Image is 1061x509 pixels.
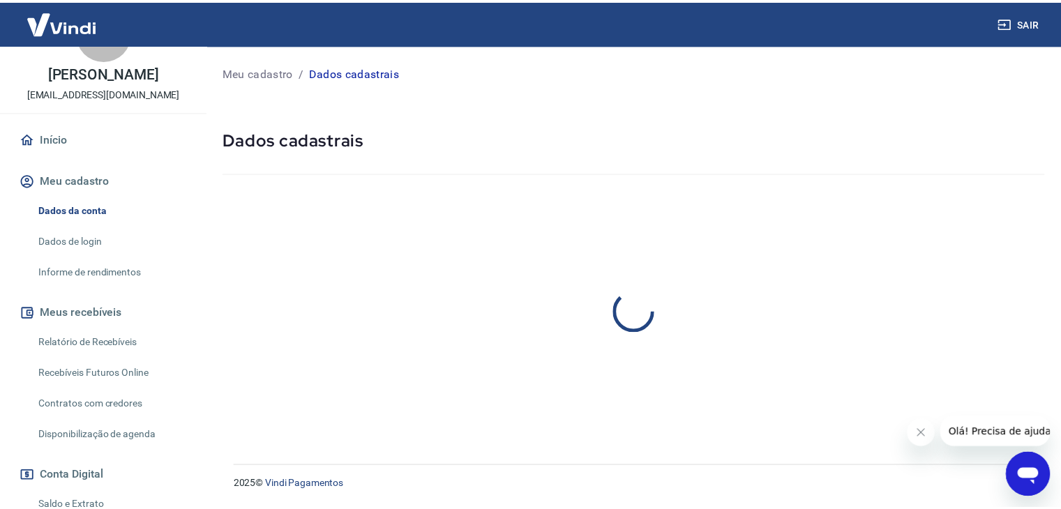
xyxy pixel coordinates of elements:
[301,64,306,81] p: /
[33,328,192,357] a: Relatório de Recebíveis
[17,1,107,43] img: Vindi
[1016,453,1060,498] iframe: Botão para abrir a janela de mensagens
[225,128,1055,151] h5: Dados cadastrais
[33,359,192,388] a: Recebíveis Futuros Online
[33,421,192,450] a: Disponibilização de agenda
[27,86,181,100] p: [EMAIL_ADDRESS][DOMAIN_NAME]
[17,298,192,328] button: Meus recebíveis
[33,227,192,256] a: Dados de login
[17,123,192,154] a: Início
[949,417,1060,448] iframe: Mensagem da empresa
[312,64,402,81] p: Dados cadastrais
[33,390,192,419] a: Contratos com credores
[236,478,1038,492] p: 2025 ©
[8,10,117,21] span: Olá! Precisa de ajuda?
[33,196,192,225] a: Dados da conta
[17,461,192,492] button: Conta Digital
[17,165,192,196] button: Meu cadastro
[268,479,347,490] a: Vindi Pagamentos
[48,66,160,80] p: [PERSON_NAME]
[225,64,296,81] a: Meu cadastro
[916,420,944,448] iframe: Fechar mensagem
[1004,10,1055,36] button: Sair
[33,258,192,287] a: Informe de rendimentos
